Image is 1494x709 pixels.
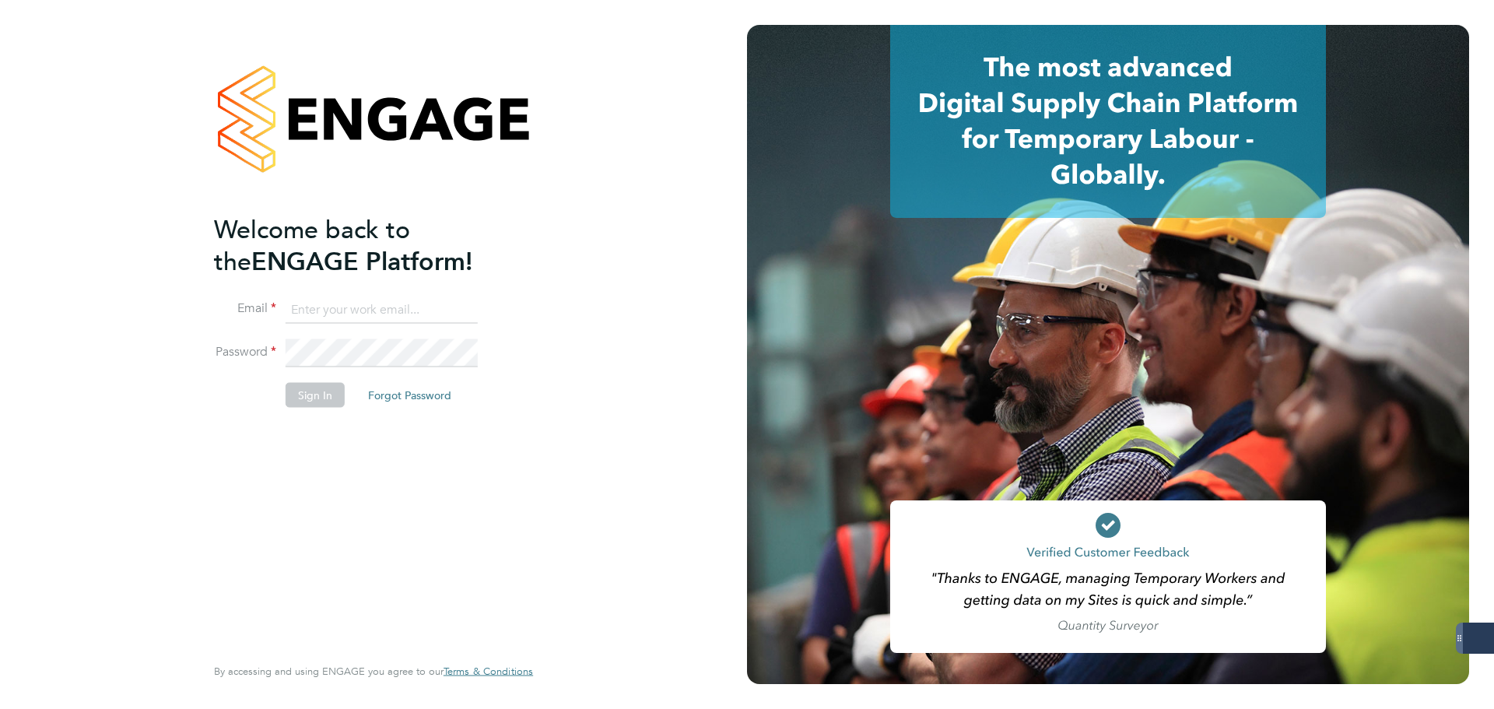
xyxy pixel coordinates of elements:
label: Email [214,300,276,317]
button: Sign In [286,383,345,408]
label: Password [214,344,276,360]
span: Welcome back to the [214,214,410,276]
h2: ENGAGE Platform! [214,213,517,277]
a: Terms & Conditions [444,665,533,678]
input: Enter your work email... [286,296,478,324]
span: By accessing and using ENGAGE you agree to our [214,665,533,678]
button: Forgot Password [356,383,464,408]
